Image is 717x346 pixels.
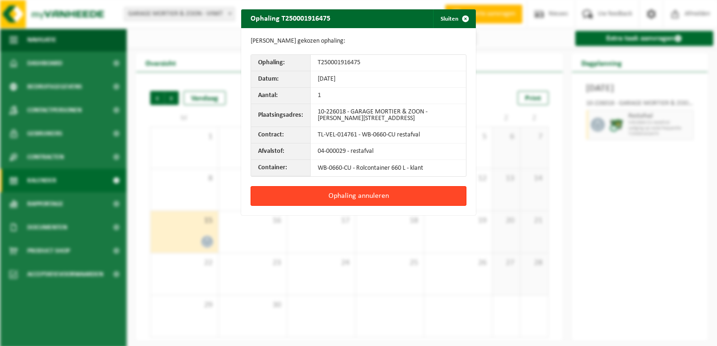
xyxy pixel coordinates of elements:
[251,160,311,176] th: Container:
[311,55,466,71] td: T250001916475
[251,88,311,104] th: Aantal:
[311,104,466,127] td: 10-226018 - GARAGE MORTIER & ZOON - [PERSON_NAME][STREET_ADDRESS]
[251,127,311,143] th: Contract:
[433,9,475,28] button: Sluiten
[311,71,466,88] td: [DATE]
[251,104,311,127] th: Plaatsingsadres:
[251,71,311,88] th: Datum:
[311,160,466,176] td: WB-0660-CU - Rolcontainer 660 L - klant
[311,127,466,143] td: TL-VEL-014761 - WB-0660-CU restafval
[311,88,466,104] td: 1
[251,38,466,45] p: [PERSON_NAME] gekozen ophaling:
[251,186,466,206] button: Ophaling annuleren
[251,55,311,71] th: Ophaling:
[311,143,466,160] td: 04-000029 - restafval
[251,143,311,160] th: Afvalstof:
[241,9,340,27] h2: Ophaling T250001916475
